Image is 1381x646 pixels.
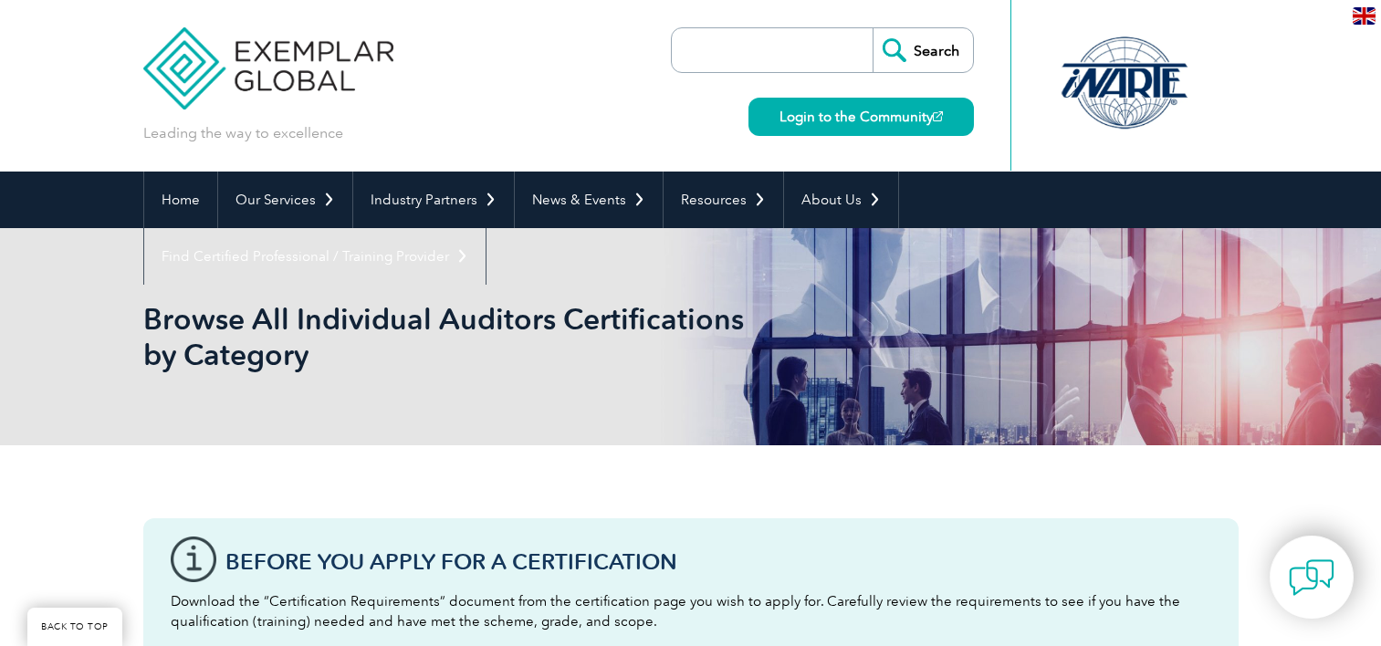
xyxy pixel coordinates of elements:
a: Our Services [218,172,352,228]
img: open_square.png [933,111,943,121]
img: en [1353,7,1376,25]
a: Resources [664,172,783,228]
input: Search [873,28,973,72]
p: Download the “Certification Requirements” document from the certification page you wish to apply ... [171,591,1211,631]
a: Find Certified Professional / Training Provider [144,228,486,285]
a: Home [144,172,217,228]
img: contact-chat.png [1289,555,1334,600]
h1: Browse All Individual Auditors Certifications by Category [143,301,844,372]
a: About Us [784,172,898,228]
h3: Before You Apply For a Certification [225,550,1211,573]
p: Leading the way to excellence [143,123,343,143]
a: Login to the Community [748,98,974,136]
a: Industry Partners [353,172,514,228]
a: BACK TO TOP [27,608,122,646]
a: News & Events [515,172,663,228]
